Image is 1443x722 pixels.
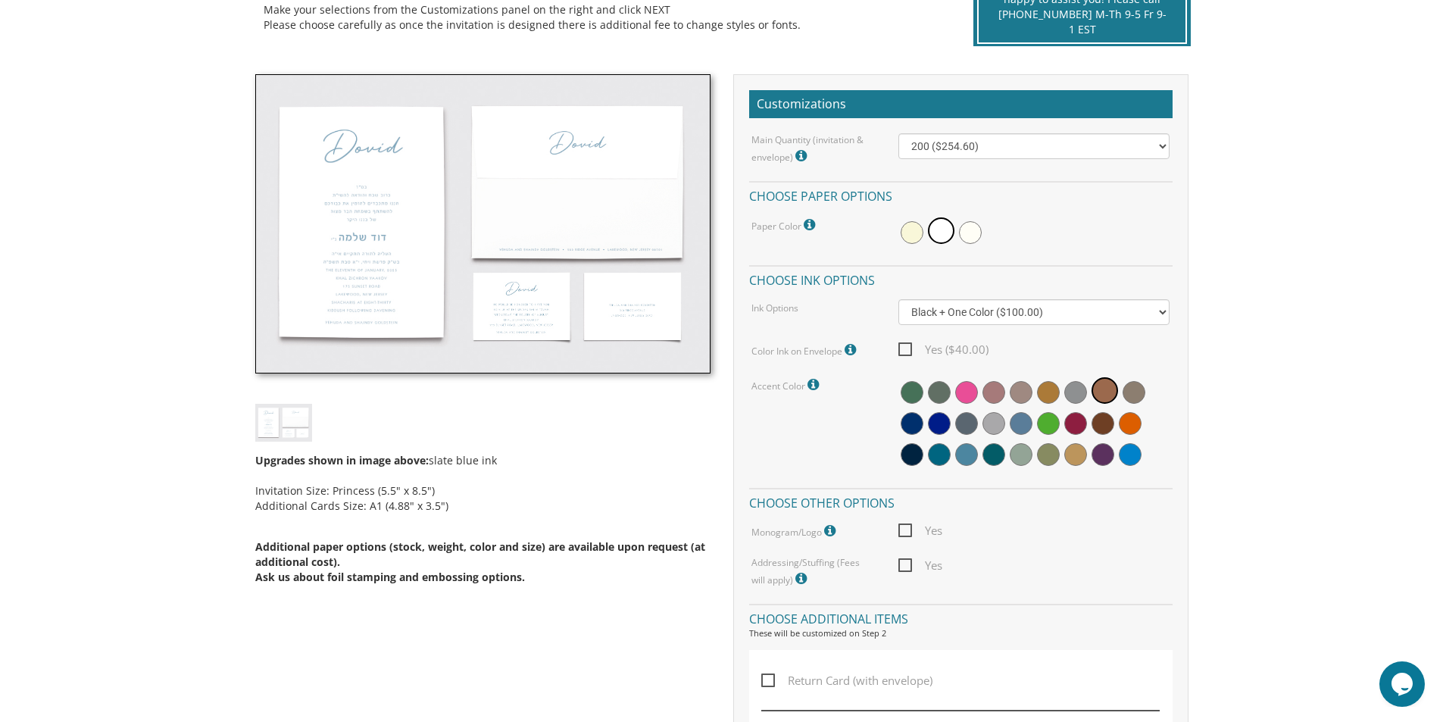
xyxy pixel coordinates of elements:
[255,453,429,467] span: Upgrades shown in image above:
[898,340,989,359] span: Yes ($40.00)
[751,375,823,395] label: Accent Color
[255,570,525,584] span: Ask us about foil stamping and embossing options.
[751,302,798,314] label: Ink Options
[255,539,705,569] span: Additional paper options (stock, weight, color and size) are available upon request (at additiona...
[761,671,932,690] span: Return Card (with envelope)
[749,488,1173,514] h4: Choose other options
[749,627,1173,639] div: These will be customized on Step 2
[898,556,942,575] span: Yes
[898,521,942,540] span: Yes
[751,215,819,235] label: Paper Color
[749,265,1173,292] h4: Choose ink options
[749,604,1173,630] h4: Choose additional items
[751,133,876,166] label: Main Quantity (invitation & envelope)
[1379,661,1428,707] iframe: chat widget
[255,404,312,441] img: bminv-thumb-1.jpg
[255,442,711,611] div: slate blue ink Invitation Size: Princess (5.5" x 8.5") Additional Cards Size: A1 (4.88" x 3.5")
[751,556,876,589] label: Addressing/Stuffing (Fees will apply)
[749,90,1173,119] h2: Customizations
[255,74,711,374] img: bminv-thumb-1.jpg
[749,181,1173,208] h4: Choose paper options
[264,2,939,33] div: Make your selections from the Customizations panel on the right and click NEXT Please choose care...
[751,340,860,360] label: Color Ink on Envelope
[751,521,839,541] label: Monogram/Logo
